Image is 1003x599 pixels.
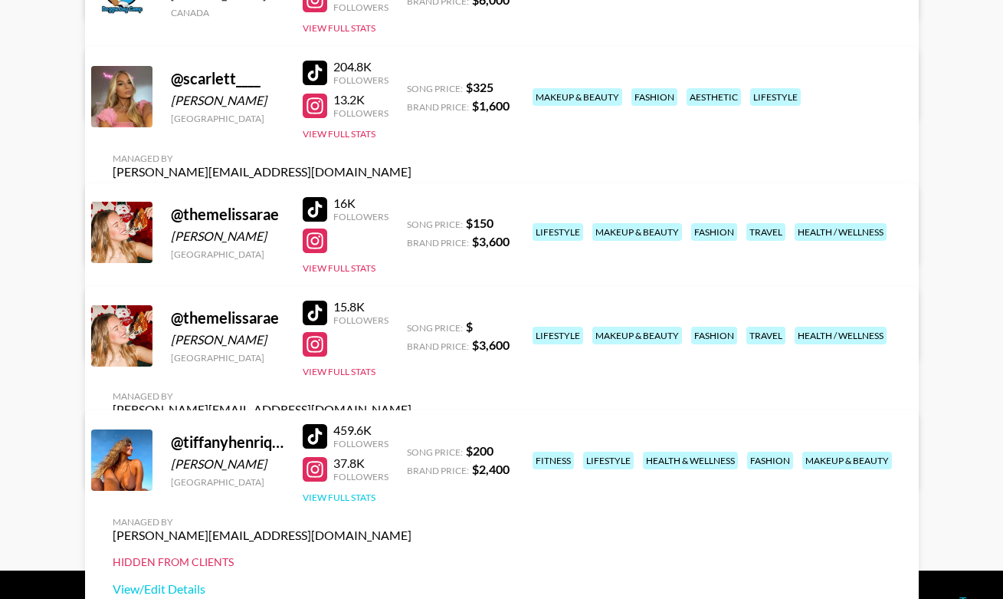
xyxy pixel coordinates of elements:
[747,452,793,469] div: fashion
[113,390,411,402] div: Managed By
[303,492,375,503] button: View Full Stats
[333,2,388,13] div: Followers
[466,443,493,458] strong: $ 200
[407,322,463,334] span: Song Price:
[171,113,284,124] div: [GEOGRAPHIC_DATA]
[407,83,463,94] span: Song Price:
[303,128,375,140] button: View Full Stats
[746,223,785,241] div: travel
[592,223,682,241] div: makeup & beauty
[466,216,493,230] strong: $ 150
[303,366,375,377] button: View Full Stats
[472,462,510,476] strong: $ 2,400
[533,452,574,469] div: fitness
[795,223,887,241] div: health / wellness
[333,314,388,326] div: Followers
[466,80,493,94] strong: $ 325
[171,205,284,224] div: @ themelissarae
[113,528,411,543] div: [PERSON_NAME][EMAIL_ADDRESS][DOMAIN_NAME]
[171,308,284,327] div: @ themelissarae
[631,88,677,106] div: fashion
[750,88,801,106] div: lifestyle
[333,92,388,107] div: 13.2K
[333,299,388,314] div: 15.8K
[691,327,737,344] div: fashion
[333,456,388,471] div: 37.8K
[303,262,375,274] button: View Full Stats
[407,341,469,352] span: Brand Price:
[472,234,510,248] strong: $ 3,600
[795,327,887,344] div: health / wellness
[171,229,284,244] div: [PERSON_NAME]
[113,516,411,528] div: Managed By
[171,352,284,364] div: [GEOGRAPHIC_DATA]
[113,164,411,179] div: [PERSON_NAME][EMAIL_ADDRESS][DOMAIN_NAME]
[802,452,892,469] div: makeup & beauty
[171,93,284,108] div: [PERSON_NAME]
[333,211,388,222] div: Followers
[113,555,411,569] div: Hidden from Clients
[583,452,634,469] div: lifestyle
[333,471,388,482] div: Followers
[171,476,284,488] div: [GEOGRAPHIC_DATA]
[691,223,737,241] div: fashion
[472,98,510,113] strong: $ 1,600
[171,456,284,472] div: [PERSON_NAME]
[472,337,510,352] strong: $ 3,600
[407,465,469,476] span: Brand Price:
[533,223,583,241] div: lifestyle
[171,248,284,260] div: [GEOGRAPHIC_DATA]
[687,88,741,106] div: aesthetic
[113,402,411,417] div: [PERSON_NAME][EMAIL_ADDRESS][DOMAIN_NAME]
[746,327,785,344] div: travel
[113,153,411,164] div: Managed By
[303,22,375,34] button: View Full Stats
[592,327,682,344] div: makeup & beauty
[407,101,469,113] span: Brand Price:
[113,581,411,597] a: View/Edit Details
[333,438,388,449] div: Followers
[533,327,583,344] div: lifestyle
[333,59,388,74] div: 204.8K
[333,196,388,211] div: 16K
[466,319,473,334] strong: $
[333,107,388,119] div: Followers
[333,423,388,438] div: 459.6K
[171,7,284,18] div: Canada
[171,69,284,88] div: @ scarlett____
[171,332,284,347] div: [PERSON_NAME]
[407,446,463,458] span: Song Price:
[407,219,463,230] span: Song Price:
[643,452,738,469] div: health & wellness
[333,74,388,86] div: Followers
[407,237,469,248] span: Brand Price:
[533,88,622,106] div: makeup & beauty
[171,433,284,452] div: @ tiffanyhenriquesfit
